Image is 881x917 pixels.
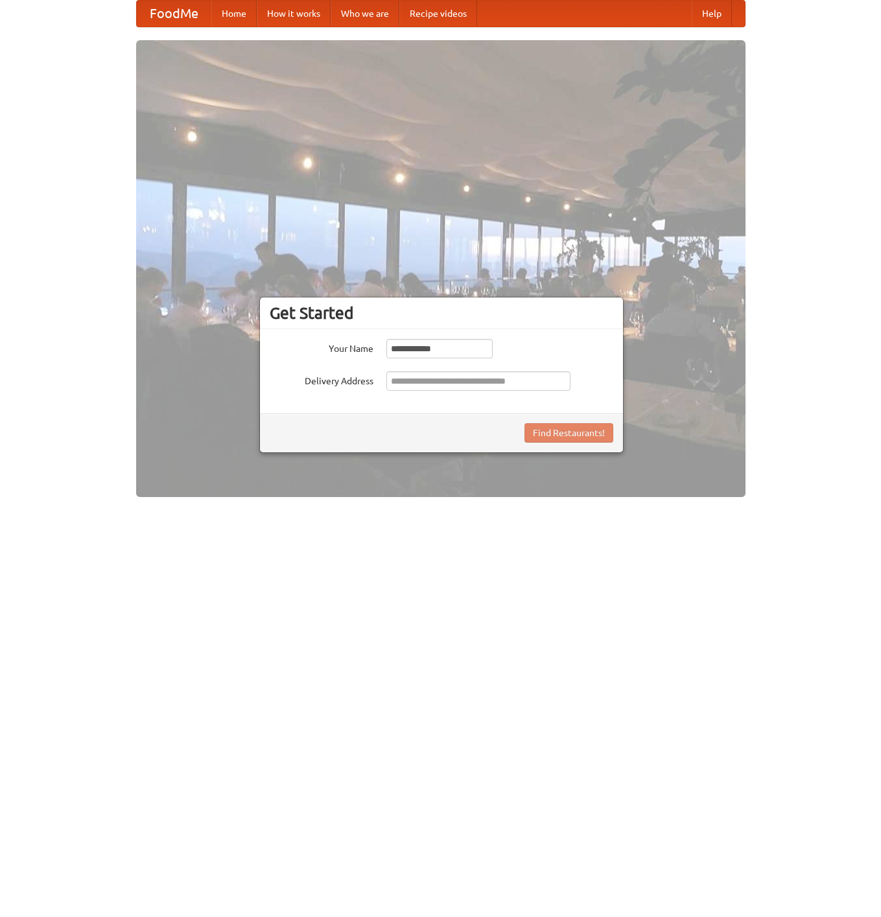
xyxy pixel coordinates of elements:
[399,1,477,27] a: Recipe videos
[270,339,373,355] label: Your Name
[137,1,211,27] a: FoodMe
[331,1,399,27] a: Who we are
[257,1,331,27] a: How it works
[211,1,257,27] a: Home
[270,303,613,323] h3: Get Started
[692,1,732,27] a: Help
[524,423,613,443] button: Find Restaurants!
[270,371,373,388] label: Delivery Address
